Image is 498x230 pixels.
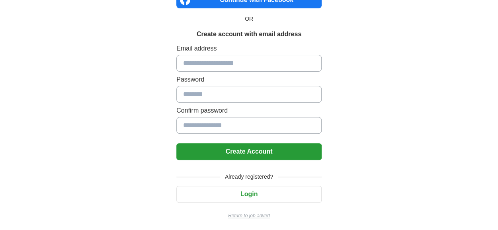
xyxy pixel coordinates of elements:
[176,44,322,53] label: Email address
[220,173,278,181] span: Already registered?
[176,186,322,203] button: Login
[176,106,322,115] label: Confirm password
[197,29,301,39] h1: Create account with email address
[176,191,322,197] a: Login
[240,15,258,23] span: OR
[176,212,322,219] a: Return to job advert
[176,143,322,160] button: Create Account
[176,75,322,84] label: Password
